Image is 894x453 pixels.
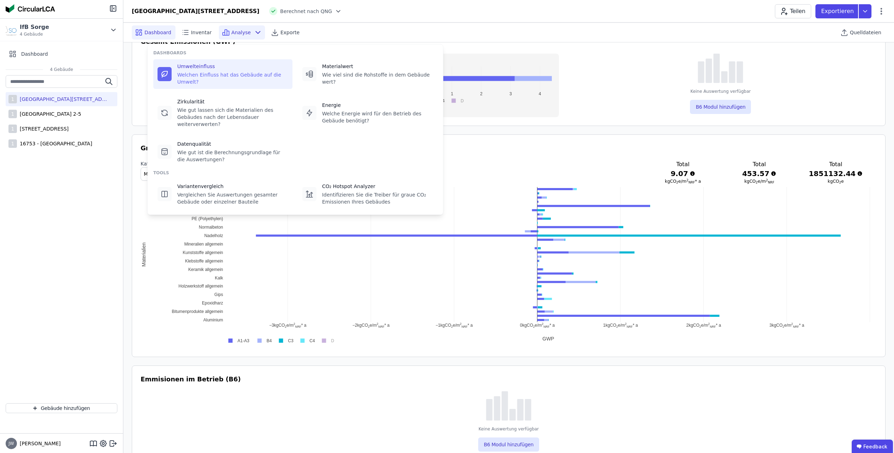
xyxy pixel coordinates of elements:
[17,125,69,132] div: [STREET_ADDRESS]
[17,440,61,447] span: [PERSON_NAME]
[322,191,433,205] div: Identifizieren Sie die Treiber für graue CO₂ Emissionen Ihres Gebäudes
[153,50,437,56] div: DASHBOARDS
[21,50,48,58] span: Dashboard
[322,110,433,124] div: Welche Energie wird für den Betrieb des Gebäude benötigt?
[177,63,288,70] div: Umwelteinfluss
[280,29,300,36] span: Exporte
[6,24,17,36] img: IfB Sorge
[775,4,811,18] button: Teilen
[177,98,288,105] div: Zirkularität
[322,63,433,70] div: Materialwert
[8,95,17,103] div: 1
[322,183,433,190] div: CO₂ Hotspot Analyzer
[8,441,14,446] span: JW
[177,149,288,163] div: Wie gut ist die Berechnungsgrundlage für die Auswertungen?
[17,110,81,117] div: [GEOGRAPHIC_DATA] 2-5
[232,29,251,36] span: Analyse
[322,71,433,85] div: Wie viel sind die Rohstoffe in dem Gebäude wert?
[177,183,288,190] div: Variantenvergleich
[43,67,80,72] span: 4 Gebäude
[850,29,881,36] span: Quelldateien
[191,29,212,36] span: Inventar
[6,4,55,13] img: Concular
[144,29,171,36] span: Dashboard
[177,107,288,128] div: Wie gut lassen sich die Materialien des Gebäudes nach der Lebensdauer weiterverwerten?
[153,170,437,176] div: TOOLS
[280,8,332,15] span: Berechnet nach QNG
[17,96,109,103] div: [GEOGRAPHIC_DATA][STREET_ADDRESS]
[177,191,288,205] div: Vergleichen Sie Auswertungen gesamter Gebäude oder einzelner Bauteile
[17,140,92,147] div: 16753 - [GEOGRAPHIC_DATA]
[8,139,17,148] div: 1
[6,403,117,413] button: Gebäude hinzufügen
[132,7,259,16] div: [GEOGRAPHIC_DATA][STREET_ADDRESS]
[322,102,433,109] div: Energie
[8,125,17,133] div: 1
[20,23,49,31] div: IfB Sorge
[177,140,288,147] div: Datenqualität
[8,110,17,118] div: 1
[20,31,49,37] span: 4 Gebäude
[821,7,855,16] p: Exportieren
[177,71,288,85] div: Welchen Einfluss hat das Gebäude auf die Umwelt?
